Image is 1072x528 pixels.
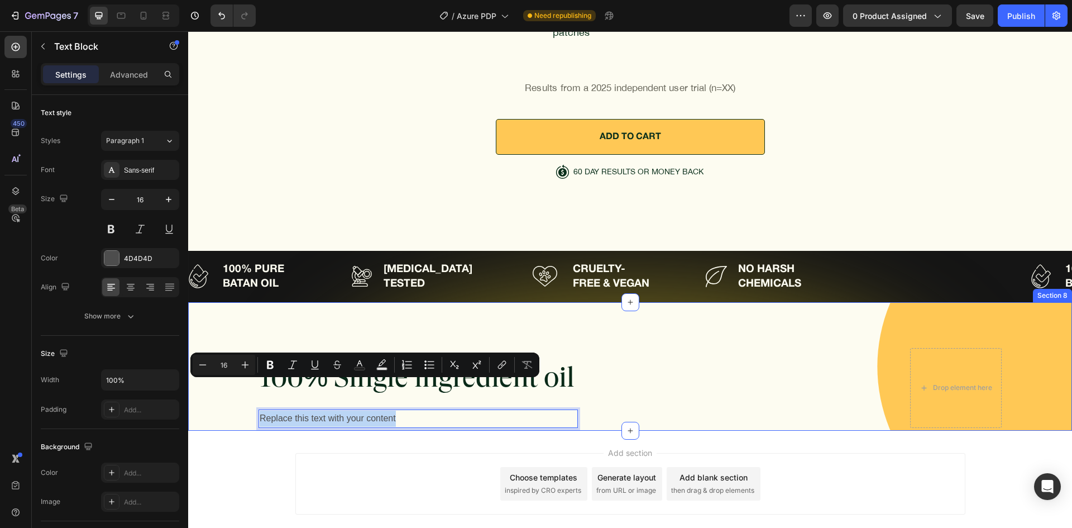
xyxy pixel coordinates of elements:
[41,306,179,326] button: Show more
[41,108,71,118] div: Text style
[41,405,66,415] div: Padding
[452,10,454,22] span: /
[11,119,27,128] div: 450
[385,136,515,144] p: 60 DAY RESULTS OR MONEY BACK
[1,233,20,258] img: gempages_580879545922487209-a9e75926-d3f0-4476-b7b4-822e039f5fc3.svg
[41,440,95,455] div: Background
[70,328,390,364] h2: Rich Text Editor. Editing area: main
[124,468,176,478] div: Add...
[8,204,27,213] div: Beta
[70,378,390,397] div: Rich Text Editor. Editing area: main
[408,454,468,464] span: from URL or image
[195,231,284,260] p: [MEDICAL_DATA] TESTED
[106,136,144,146] span: Paragraph 1
[110,69,148,80] p: Advanced
[124,497,176,507] div: Add...
[385,231,461,260] p: CRUELTY- FREE & VEGAN
[843,233,863,258] img: gempages_580879545922487209-a9e75926-d3f0-4476-b7b4-822e039f5fc3.svg
[998,4,1045,27] button: Publish
[41,497,60,507] div: Image
[317,454,393,464] span: inspired by CRO experts
[847,259,882,269] div: Section 8
[41,136,60,146] div: Styles
[344,235,369,255] img: gempages_580879545922487209-928b2bb3-d3ee-402d-b4be-cf6d06ed092e.svg
[41,375,59,385] div: Width
[210,4,256,27] div: Undo/Redo
[41,192,70,207] div: Size
[550,231,613,260] p: NO HARSH CHEMICALS
[102,370,179,390] input: Auto
[411,101,473,110] p: ADD TO CART
[877,231,939,260] p: 100% PURE BATAN OIL
[322,440,389,452] div: Choose templates
[745,352,804,361] div: Drop element here
[853,10,927,22] span: 0 product assigned
[164,235,184,255] img: gempages_580879545922487209-a87c1590-95ed-4548-bdd7-371d36c22c41.svg
[101,131,179,151] button: Paragraph 1
[966,11,984,21] span: Save
[308,88,577,123] button: <p>ADD TO CART</p>
[124,405,176,415] div: Add...
[41,253,58,263] div: Color
[73,9,78,22] p: 7
[41,280,72,295] div: Align
[124,165,176,175] div: Sans-serif
[1007,10,1035,22] div: Publish
[1034,473,1061,500] div: Open Intercom Messenger
[84,311,136,322] div: Show more
[457,10,496,22] span: Azure PDP
[41,346,70,361] div: Size
[188,31,1072,528] iframe: Design area
[35,231,96,260] p: 100% PURE BATAN OIL
[956,4,993,27] button: Save
[41,468,58,478] div: Color
[415,416,468,427] span: Add section
[483,454,566,464] span: then drag & drop elements
[54,40,149,53] p: Text Block
[41,165,55,175] div: Font
[534,11,591,21] span: Need republishing
[843,4,952,27] button: 0 product assigned
[55,69,87,80] p: Settings
[124,254,176,264] div: 4D4D4D
[518,235,539,256] img: gempages_580879545922487209-d7c17f77-792a-4af6-bc26-a2d8a8c377a7.svg
[491,440,559,452] div: Add blank section
[71,329,389,363] p: 100% Single ingredient oil
[409,440,468,452] div: Generate layout
[4,4,83,27] button: 7
[190,353,539,377] div: Editor contextual toolbar
[71,379,389,396] p: Replace this text with your content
